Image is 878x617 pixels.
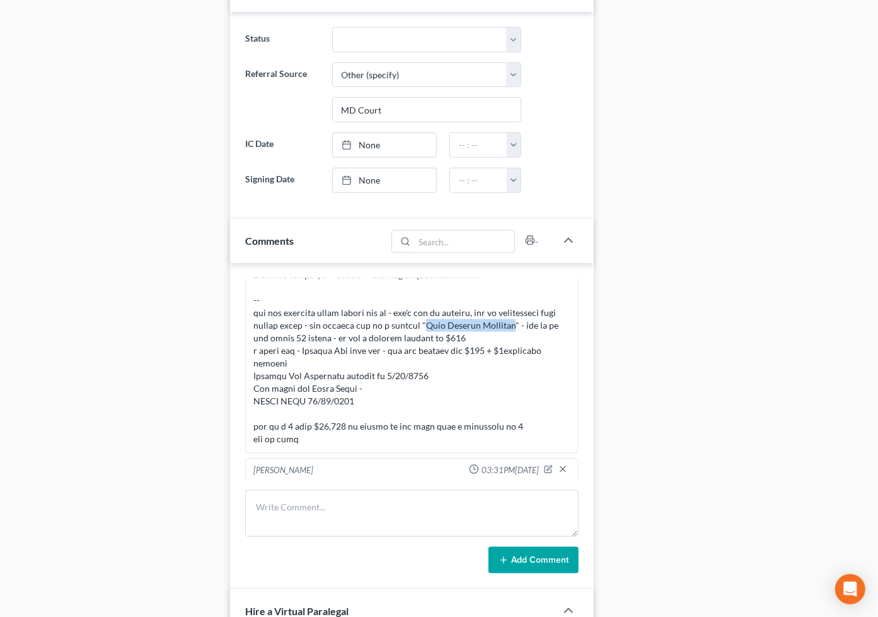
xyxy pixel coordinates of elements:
[333,168,437,192] a: None
[245,605,349,617] span: Hire a Virtual Paralegal
[239,132,325,158] label: IC Date
[245,235,294,247] span: Comments
[253,464,313,477] div: [PERSON_NAME]
[482,464,539,476] span: 03:31PM[DATE]
[415,231,515,252] input: Search...
[239,27,325,52] label: Status
[239,168,325,193] label: Signing Date
[333,133,437,157] a: None
[450,133,507,157] input: -- : --
[450,168,507,192] input: -- : --
[333,98,521,122] input: Other Referral Source
[239,62,325,123] label: Referral Source
[835,574,865,604] div: Open Intercom Messenger
[253,479,570,492] div: HONOR PRICING UNTIL [DATE]
[488,547,579,573] button: Add Comment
